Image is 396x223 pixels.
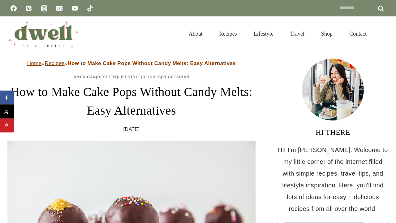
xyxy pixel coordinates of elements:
a: Recipes [143,75,161,79]
a: Shop [313,23,341,45]
p: Hi! I'm [PERSON_NAME]. Welcome to my little corner of the internet filled with simple recipes, tr... [277,144,389,215]
span: | | | | [74,75,190,79]
h3: HI THERE [277,127,389,138]
a: Vegetarian [162,75,190,79]
a: YouTube [69,2,81,15]
img: DWELL by michelle [7,20,79,48]
a: Dessert [97,75,117,79]
h1: How to Make Cake Pops Without Candy Melts: Easy Alternatives [7,83,256,120]
a: Travel [282,23,313,45]
a: Email [53,2,66,15]
a: Pinterest [23,2,35,15]
a: Recipes [45,60,65,66]
a: Facebook [7,2,20,15]
strong: How to Make Cake Pops Without Candy Melts: Easy Alternatives [68,60,236,66]
span: » » [27,60,236,66]
time: [DATE] [123,125,140,134]
a: TikTok [84,2,96,15]
a: Lifestyle [245,23,282,45]
nav: Primary Navigation [180,23,375,45]
a: Contact [341,23,375,45]
a: American [74,75,96,79]
a: Home [27,60,42,66]
a: About [180,23,211,45]
a: Recipes [211,23,245,45]
button: View Search Form [378,28,389,39]
a: Lifestyle [118,75,141,79]
a: Instagram [38,2,50,15]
